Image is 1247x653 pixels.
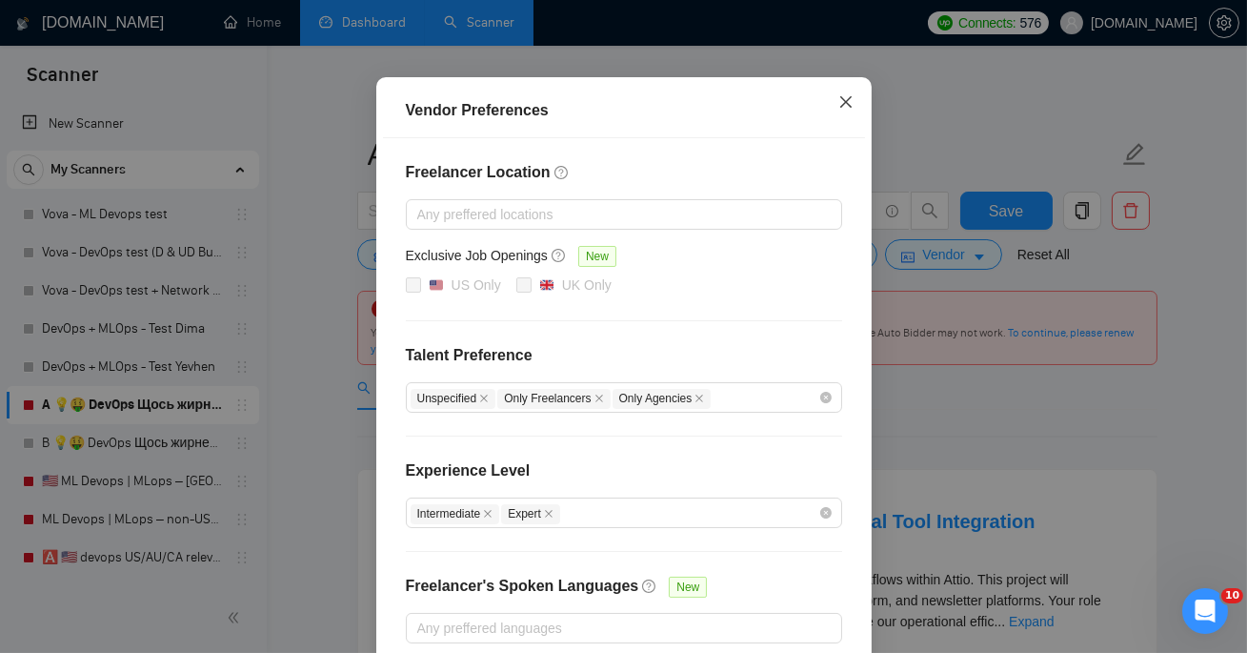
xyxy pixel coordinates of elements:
[452,275,501,296] div: US Only
[406,245,548,266] h5: Exclusive Job Openings
[552,248,567,263] span: question-circle
[838,94,854,110] span: close
[479,394,489,403] span: close
[430,278,443,292] img: 🇺🇸
[694,394,704,403] span: close
[406,161,842,184] h4: Freelancer Location
[642,579,657,594] span: question-circle
[554,165,570,180] span: question-circle
[613,389,712,409] span: Only Agencies
[820,507,832,519] span: close-circle
[411,504,500,524] span: Intermediate
[820,77,872,129] button: Close
[820,392,832,403] span: close-circle
[411,389,496,409] span: Unspecified
[540,278,553,292] img: 🇬🇧
[562,275,612,296] div: UK Only
[1182,588,1228,634] iframe: Intercom live chat
[1221,588,1243,603] span: 10
[578,246,616,267] span: New
[406,459,531,482] h4: Experience Level
[501,504,560,524] span: Expert
[594,394,604,403] span: close
[544,509,553,519] span: close
[406,99,842,122] div: Vendor Preferences
[406,575,639,598] h4: Freelancer's Spoken Languages
[497,389,610,409] span: Only Freelancers
[406,344,842,367] h4: Talent Preference
[669,577,707,598] span: New
[483,509,493,519] span: close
